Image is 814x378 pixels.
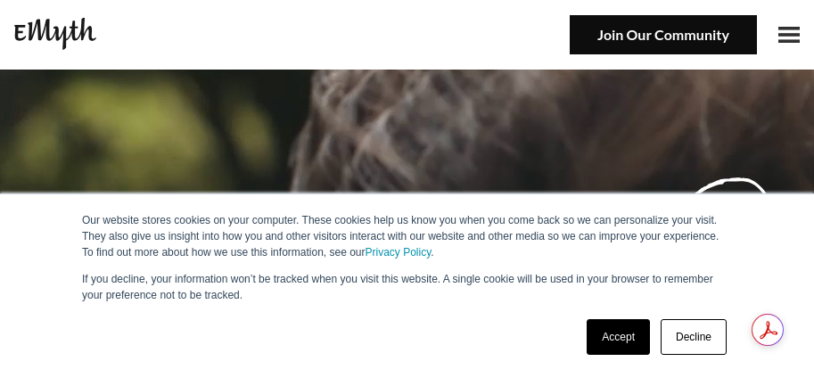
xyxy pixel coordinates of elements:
a: Privacy Policy [366,246,432,259]
img: Play Video [678,177,778,270]
a: See why most businessesdon't work andwhat to do about it [657,177,800,341]
img: Open Menu [778,27,800,43]
img: EMyth [14,18,96,49]
a: Decline [661,319,727,355]
a: Accept [587,319,650,355]
p: Our website stores cookies on your computer. These cookies help us know you when you come back so... [82,212,732,260]
p: If you decline, your information won’t be tracked when you visit this website. A single cookie wi... [82,271,732,303]
img: Join Our Community [570,15,757,55]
